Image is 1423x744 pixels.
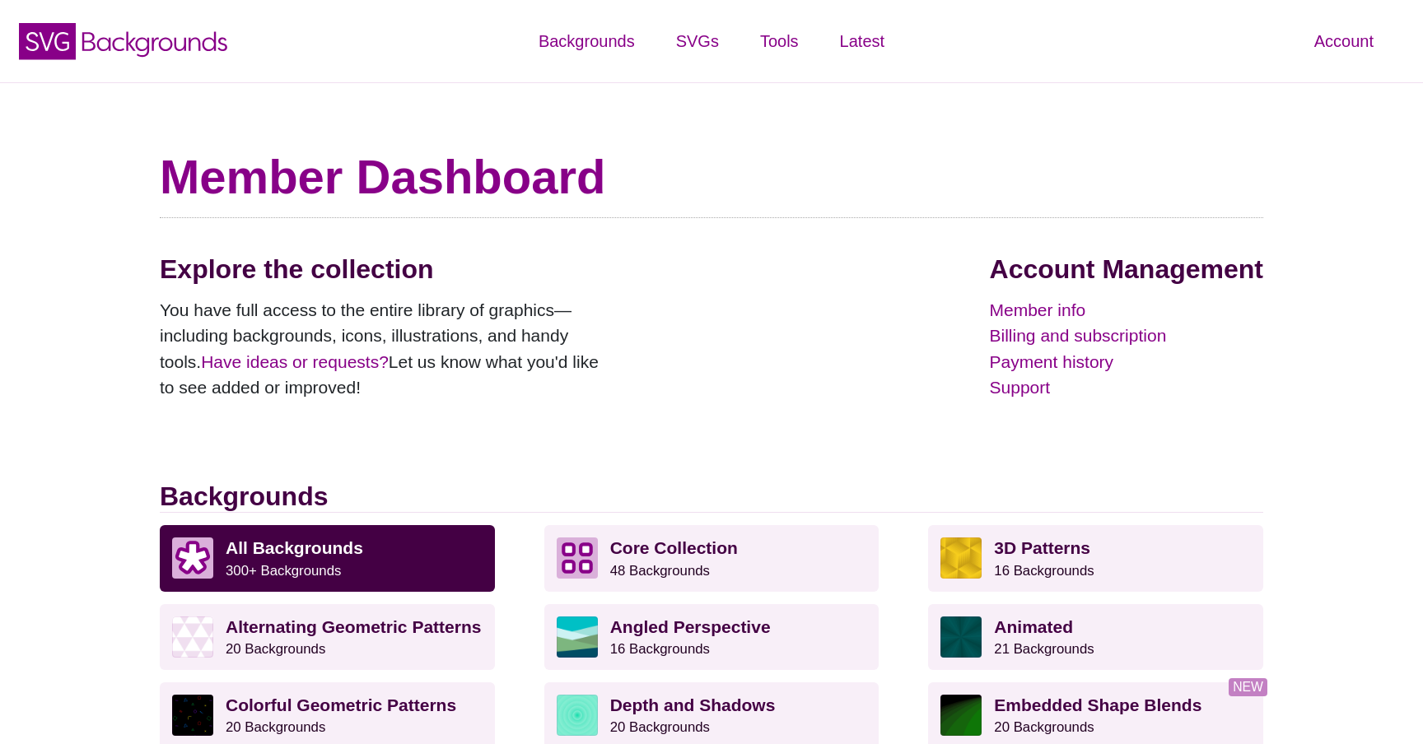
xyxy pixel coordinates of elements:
a: Backgrounds [518,16,656,66]
small: 21 Backgrounds [994,641,1094,657]
strong: Depth and Shadows [610,695,776,714]
img: a rainbow pattern of outlined geometric shapes [172,695,213,736]
h1: Member Dashboard [160,148,1263,206]
a: Payment history [990,349,1263,375]
img: green layered rings within rings [557,695,598,736]
small: 20 Backgrounds [610,719,710,735]
strong: All Backgrounds [226,538,363,557]
small: 16 Backgrounds [994,563,1094,579]
a: Core Collection 48 Backgrounds [544,525,879,591]
a: All Backgrounds 300+ Backgrounds [160,525,495,591]
small: 20 Backgrounds [994,719,1094,735]
strong: 3D Patterns [994,538,1090,557]
a: Account [1294,16,1394,66]
a: SVGs [656,16,739,66]
a: Latest [819,16,905,66]
strong: Colorful Geometric Patterns [226,695,456,714]
a: Animated21 Backgrounds [928,604,1263,670]
small: 20 Backgrounds [226,641,325,657]
a: Angled Perspective16 Backgrounds [544,604,879,670]
a: Tools [739,16,819,66]
strong: Core Collection [610,538,738,557]
a: Member info [990,297,1263,323]
small: 48 Backgrounds [610,563,710,579]
img: green rave light effect animated background [940,616,982,658]
h2: Backgrounds [160,481,1263,513]
h2: Explore the collection [160,253,613,285]
strong: Embedded Shape Blends [994,695,1201,714]
h2: Account Management [990,253,1263,285]
small: 20 Backgrounds [226,719,325,735]
strong: Animated [994,617,1073,636]
a: Have ideas or requests? [201,352,389,371]
strong: Alternating Geometric Patterns [226,617,481,636]
p: You have full access to the entire library of graphics—including backgrounds, icons, illustration... [160,297,613,401]
small: 16 Backgrounds [610,641,710,657]
a: Support [990,374,1263,401]
a: Billing and subscription [990,323,1263,349]
a: Alternating Geometric Patterns20 Backgrounds [160,604,495,670]
a: 3D Patterns16 Backgrounds [928,525,1263,591]
img: light purple and white alternating triangle pattern [172,616,213,658]
img: fancy golden cube pattern [940,537,982,579]
img: abstract landscape with sky mountains and water [557,616,598,658]
small: 300+ Backgrounds [226,563,341,579]
img: green to black rings rippling away from corner [940,695,982,736]
strong: Angled Perspective [610,617,771,636]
